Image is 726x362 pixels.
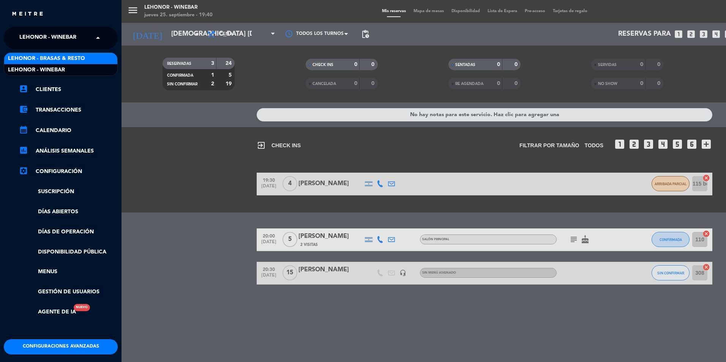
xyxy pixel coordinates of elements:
[19,268,118,276] a: Menus
[74,304,90,311] div: Nuevo
[19,288,118,296] a: Gestión de usuarios
[19,248,118,257] a: Disponibilidad pública
[8,66,65,74] span: Lehonor - Winebar
[19,167,118,176] a: Configuración
[8,54,85,63] span: Lehonor - Brasas & Resto
[19,146,28,155] i: assessment
[19,208,118,216] a: Días abiertos
[19,126,118,135] a: calendar_monthCalendario
[19,125,28,134] i: calendar_month
[19,228,118,236] a: Días de Operación
[19,105,28,114] i: account_balance_wallet
[19,30,76,46] span: Lehonor - Winebar
[19,166,28,175] i: settings_applications
[19,105,118,115] a: account_balance_walletTransacciones
[19,85,118,94] a: account_boxClientes
[19,146,118,156] a: assessmentANÁLISIS SEMANALES
[11,11,44,17] img: MEITRE
[4,339,118,354] button: Configuraciones avanzadas
[19,308,76,316] a: Agente de IANuevo
[19,187,118,196] a: Suscripción
[19,84,28,93] i: account_box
